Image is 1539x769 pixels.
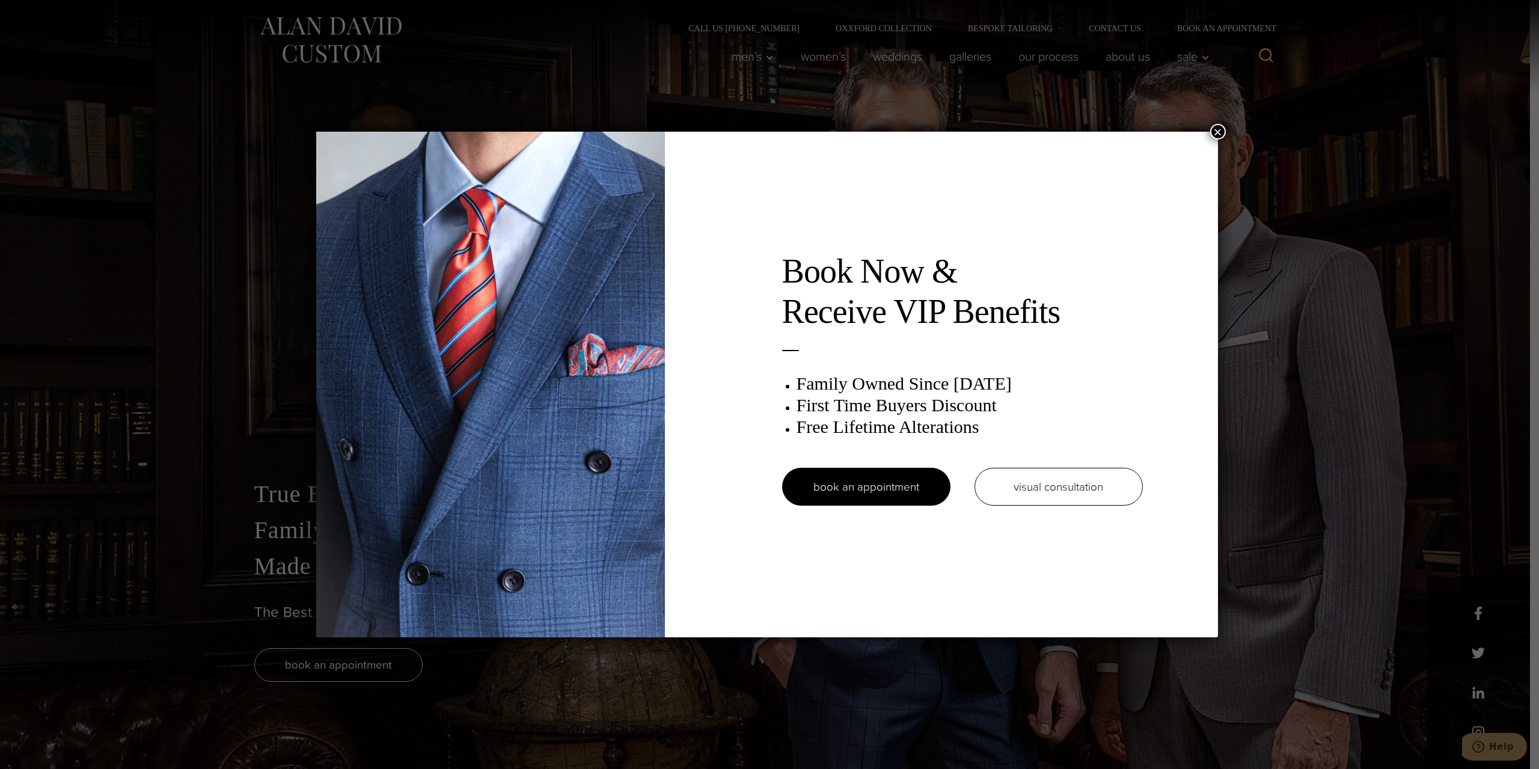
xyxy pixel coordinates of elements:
button: Close [1210,124,1226,139]
h3: Family Owned Since [DATE] [797,373,1143,394]
a: book an appointment [782,468,950,506]
h3: Free Lifetime Alterations [797,416,1143,438]
span: Help [27,8,52,19]
h3: First Time Buyers Discount [797,394,1143,416]
a: visual consultation [974,468,1143,506]
h2: Book Now & Receive VIP Benefits [782,251,1143,332]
